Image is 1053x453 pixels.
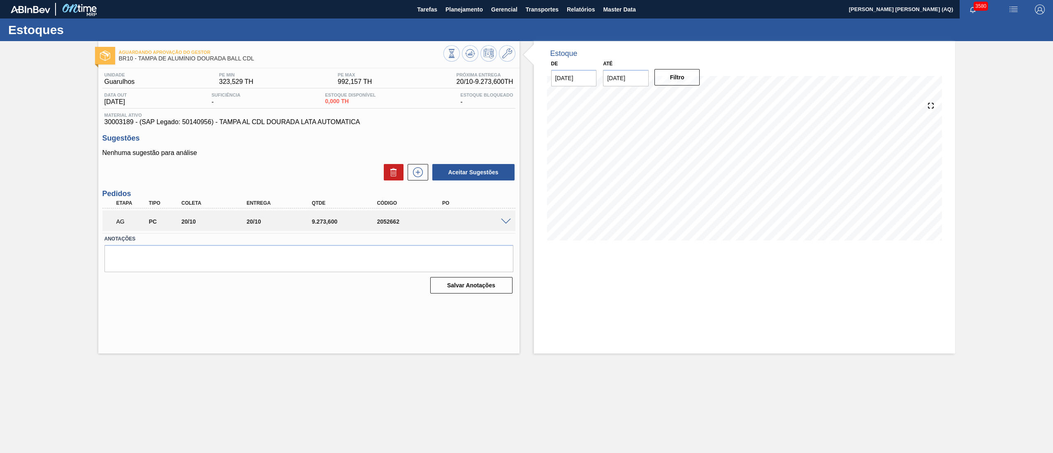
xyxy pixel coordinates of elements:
[310,218,384,225] div: 9.273,600
[603,61,612,67] label: Até
[338,78,372,86] span: 992,157 TH
[460,92,513,97] span: Estoque Bloqueado
[960,4,986,15] button: Notificações
[603,5,636,14] span: Master Data
[974,2,988,11] span: 3580
[491,5,517,14] span: Gerencial
[428,163,515,181] div: Aceitar Sugestões
[551,70,597,86] input: dd/mm/yyyy
[380,164,404,180] div: Excluir Sugestões
[104,78,135,86] span: Guarulhos
[432,164,515,180] button: Aceitar Sugestões
[445,5,483,14] span: Planejamento
[457,72,513,77] span: Próxima Entrega
[654,69,700,86] button: Filtro
[443,45,460,62] button: Visão Geral dos Estoques
[211,92,240,97] span: Suficiência
[147,218,182,225] div: Pedido de Compra
[325,98,376,104] span: 0,000 TH
[147,200,182,206] div: Tipo
[104,72,135,77] span: Unidade
[404,164,428,180] div: Nova sugestão
[104,118,513,126] span: 30003189 - (SAP Legado: 50140956) - TAMPA AL CDL DOURADA LATA AUTOMATICA
[219,78,253,86] span: 323,529 TH
[8,25,154,35] h1: Estoques
[179,200,254,206] div: Coleta
[458,92,515,106] div: -
[119,55,443,62] span: BR10 - TAMPA DE ALUMÍNIO DOURADA BALL CDL
[102,134,515,143] h3: Sugestões
[244,200,319,206] div: Entrega
[102,149,515,157] p: Nenhuma sugestão para análise
[116,218,148,225] p: AG
[310,200,384,206] div: Qtde
[526,5,559,14] span: Transportes
[104,113,513,118] span: Material ativo
[1035,5,1045,14] img: Logout
[179,218,254,225] div: 20/10/2025
[114,200,150,206] div: Etapa
[102,190,515,198] h3: Pedidos
[417,5,437,14] span: Tarefas
[567,5,595,14] span: Relatórios
[1009,5,1018,14] img: userActions
[551,61,558,67] label: De
[219,72,253,77] span: PE MIN
[550,49,578,58] div: Estoque
[462,45,478,62] button: Atualizar Gráfico
[375,200,449,206] div: Código
[457,78,513,86] span: 20/10 - 9.273,600 TH
[430,277,513,294] button: Salvar Anotações
[480,45,497,62] button: Programar Estoque
[119,50,443,55] span: Aguardando Aprovação do Gestor
[325,92,376,97] span: Estoque Disponível
[440,200,515,206] div: PO
[11,6,50,13] img: TNhmsLtSVTkK8tSr43FrP2fwEKptu5GPRR3wAAAABJRU5ErkJggg==
[100,51,110,61] img: Ícone
[209,92,242,106] div: -
[499,45,515,62] button: Ir ao Master Data / Geral
[244,218,319,225] div: 20/10/2025
[104,98,127,106] span: [DATE]
[104,92,127,97] span: Data out
[375,218,449,225] div: 2052662
[338,72,372,77] span: PE MAX
[104,233,513,245] label: Anotações
[114,213,150,231] div: Aguardando Aprovação do Gestor
[603,70,649,86] input: dd/mm/yyyy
